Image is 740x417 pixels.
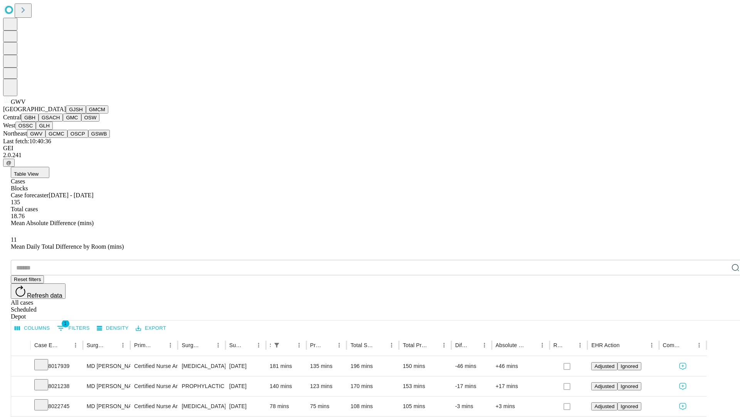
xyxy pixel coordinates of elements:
[213,340,224,351] button: Menu
[34,397,79,416] div: 8022745
[270,376,303,396] div: 140 mins
[403,376,447,396] div: 153 mins
[11,243,124,250] span: Mean Daily Total Difference by Room (mins)
[526,340,537,351] button: Sort
[62,320,69,327] span: 1
[14,171,39,177] span: Table View
[87,376,126,396] div: MD [PERSON_NAME] [PERSON_NAME] Md
[15,400,27,414] button: Expand
[87,397,126,416] div: MD [PERSON_NAME] [PERSON_NAME] Md
[134,397,174,416] div: Certified Nurse Anesthetist
[683,340,694,351] button: Sort
[11,213,25,219] span: 18.76
[468,340,479,351] button: Sort
[87,342,106,348] div: Surgeon Name
[15,380,27,393] button: Expand
[496,356,546,376] div: +46 mins
[323,340,334,351] button: Sort
[310,356,343,376] div: 135 mins
[15,122,36,130] button: OSSC
[537,340,548,351] button: Menu
[403,342,427,348] div: Total Predicted Duration
[403,397,447,416] div: 105 mins
[270,397,303,416] div: 78 mins
[67,130,88,138] button: OSCP
[350,356,395,376] div: 196 mins
[86,105,108,114] button: GMCM
[621,363,638,369] span: Ignored
[591,362,617,370] button: Adjusted
[350,342,375,348] div: Total Scheduled Duration
[591,342,619,348] div: EHR Action
[11,283,66,299] button: Refresh data
[621,383,638,389] span: Ignored
[134,356,174,376] div: Certified Nurse Anesthetist
[3,138,51,144] span: Last fetch: 10:40:36
[70,340,81,351] button: Menu
[375,340,386,351] button: Sort
[229,356,262,376] div: [DATE]
[621,403,638,409] span: Ignored
[253,340,264,351] button: Menu
[11,206,38,212] span: Total cases
[646,340,657,351] button: Menu
[621,340,631,351] button: Sort
[3,130,27,137] span: Northeast
[34,376,79,396] div: 8021238
[310,397,343,416] div: 75 mins
[591,402,617,410] button: Adjusted
[154,340,165,351] button: Sort
[553,342,563,348] div: Resolved in EHR
[350,376,395,396] div: 170 mins
[15,360,27,373] button: Expand
[496,376,546,396] div: +17 mins
[663,342,682,348] div: Comments
[270,342,271,348] div: Scheduled In Room Duration
[27,130,45,138] button: GWV
[242,340,253,351] button: Sort
[455,342,468,348] div: Difference
[294,340,304,351] button: Menu
[107,340,118,351] button: Sort
[350,397,395,416] div: 108 mins
[310,342,323,348] div: Predicted In Room Duration
[134,322,168,334] button: Export
[3,106,66,112] span: [GEOGRAPHIC_DATA]
[11,275,44,283] button: Reset filters
[3,114,21,120] span: Central
[617,362,641,370] button: Ignored
[694,340,705,351] button: Menu
[229,342,242,348] div: Surgery Date
[564,340,575,351] button: Sort
[27,292,62,299] span: Refresh data
[591,382,617,390] button: Adjusted
[182,376,221,396] div: PROPHYLACTIC TREATMENT PROXIMAL [MEDICAL_DATA]
[66,105,86,114] button: GJSH
[334,340,345,351] button: Menu
[55,322,92,334] button: Show filters
[49,192,93,198] span: [DATE] - [DATE]
[11,199,20,205] span: 135
[455,376,488,396] div: -17 mins
[182,342,201,348] div: Surgery Name
[496,342,525,348] div: Absolute Difference
[271,340,282,351] div: 1 active filter
[11,236,17,243] span: 11
[617,402,641,410] button: Ignored
[59,340,70,351] button: Sort
[617,382,641,390] button: Ignored
[45,130,67,138] button: GCMC
[310,376,343,396] div: 123 mins
[3,145,737,152] div: GEI
[95,322,131,334] button: Density
[202,340,213,351] button: Sort
[3,122,15,129] span: West
[118,340,128,351] button: Menu
[455,356,488,376] div: -46 mins
[6,160,12,166] span: @
[13,322,52,334] button: Select columns
[3,159,15,167] button: @
[496,397,546,416] div: +3 mins
[11,167,49,178] button: Table View
[134,342,153,348] div: Primary Service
